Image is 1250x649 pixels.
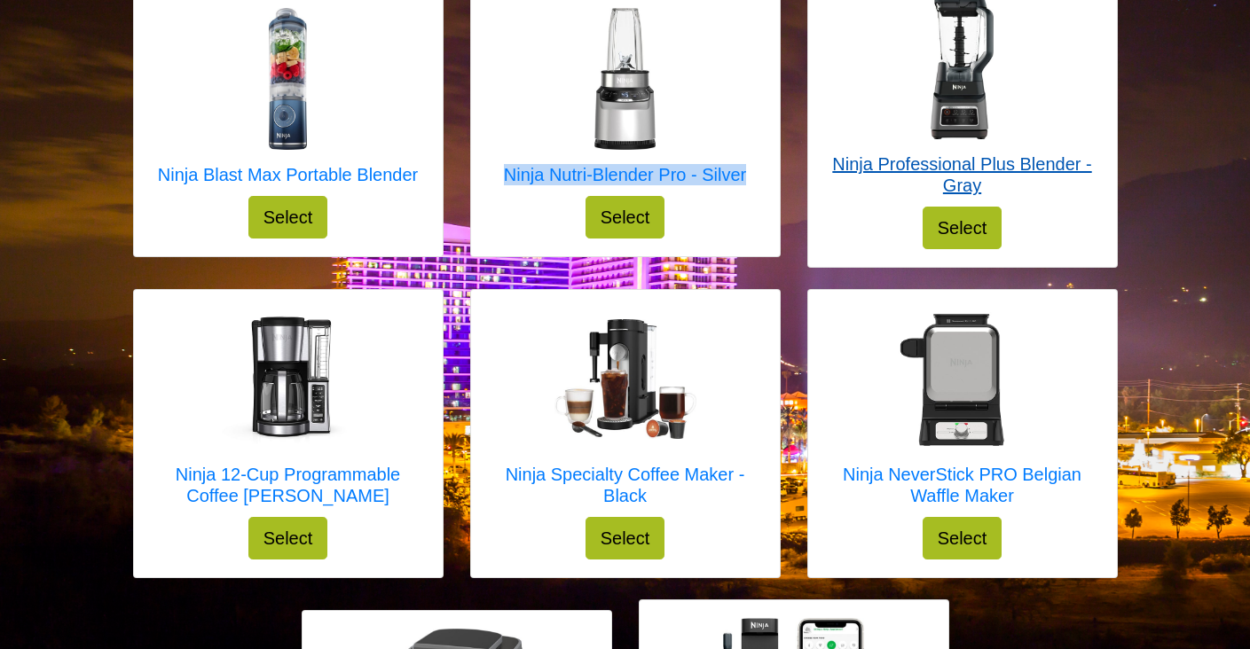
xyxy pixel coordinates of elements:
[923,207,1002,249] button: Select
[216,8,358,150] img: Ninja Blast Max Portable Blender
[923,517,1002,559] button: Select
[892,308,1034,450] img: Ninja NeverStick PRO Belgian Waffle Maker
[554,8,696,150] img: Ninja Nutri-Blender Pro - Silver
[217,308,359,450] img: Ninja 12-Cup Programmable Coffee Brewer
[152,464,425,506] h5: Ninja 12-Cup Programmable Coffee [PERSON_NAME]
[586,196,665,238] button: Select
[554,319,696,440] img: Ninja Specialty Coffee Maker - Black
[504,164,746,185] h5: Ninja Nutri-Blender Pro - Silver
[158,8,418,196] a: Ninja Blast Max Portable Blender Ninja Blast Max Portable Blender
[586,517,665,559] button: Select
[826,464,1099,506] h5: Ninja NeverStick PRO Belgian Waffle Maker
[152,308,425,517] a: Ninja 12-Cup Programmable Coffee Brewer Ninja 12-Cup Programmable Coffee [PERSON_NAME]
[826,153,1099,196] h5: Ninja Professional Plus Blender - Gray
[158,164,418,185] h5: Ninja Blast Max Portable Blender
[489,464,762,506] h5: Ninja Specialty Coffee Maker - Black
[504,8,746,196] a: Ninja Nutri-Blender Pro - Silver Ninja Nutri-Blender Pro - Silver
[248,517,328,559] button: Select
[826,308,1099,517] a: Ninja NeverStick PRO Belgian Waffle Maker Ninja NeverStick PRO Belgian Waffle Maker
[248,196,328,238] button: Select
[489,308,762,517] a: Ninja Specialty Coffee Maker - Black Ninja Specialty Coffee Maker - Black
